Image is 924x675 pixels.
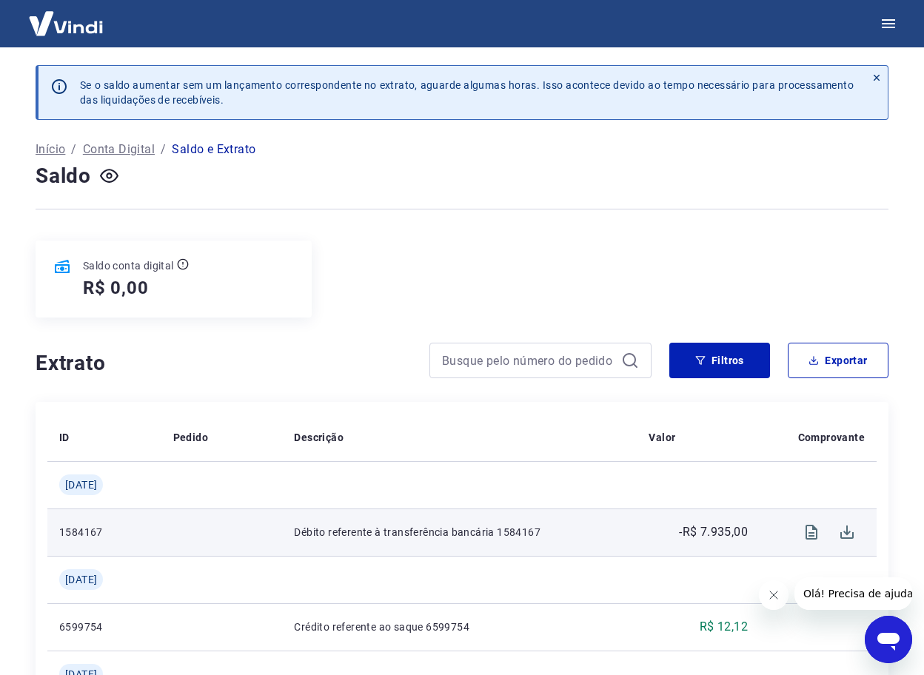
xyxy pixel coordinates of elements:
a: Início [36,141,65,158]
h5: R$ 0,00 [83,276,149,300]
p: Se o saldo aumentar sem um lançamento correspondente no extrato, aguarde algumas horas. Isso acon... [80,78,854,107]
span: Olá! Precisa de ajuda? [9,10,124,22]
p: Crédito referente ao saque 6599754 [294,619,625,634]
p: 6599754 [59,619,150,634]
button: Exportar [788,343,888,378]
p: Valor [649,430,675,445]
p: 1584167 [59,525,150,540]
p: R$ 12,12 [700,618,748,636]
h4: Saldo [36,161,91,191]
iframe: Botão para abrir a janela de mensagens [865,616,912,663]
img: Vindi [18,1,114,46]
p: Descrição [294,430,344,445]
p: Comprovante [798,430,865,445]
span: [DATE] [65,477,97,492]
span: Visualizar [794,514,829,550]
span: [DATE] [65,572,97,587]
input: Busque pelo número do pedido [442,349,615,372]
p: / [161,141,166,158]
iframe: Fechar mensagem [759,580,789,610]
button: Filtros [669,343,770,378]
p: ID [59,430,70,445]
p: -R$ 7.935,00 [679,523,748,541]
p: Pedido [173,430,208,445]
a: Conta Digital [83,141,155,158]
h4: Extrato [36,349,412,378]
p: / [71,141,76,158]
span: Download [829,514,865,550]
p: Saldo e Extrato [172,141,255,158]
p: Débito referente à transferência bancária 1584167 [294,525,625,540]
iframe: Mensagem da empresa [794,577,912,610]
p: Saldo conta digital [83,258,174,273]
